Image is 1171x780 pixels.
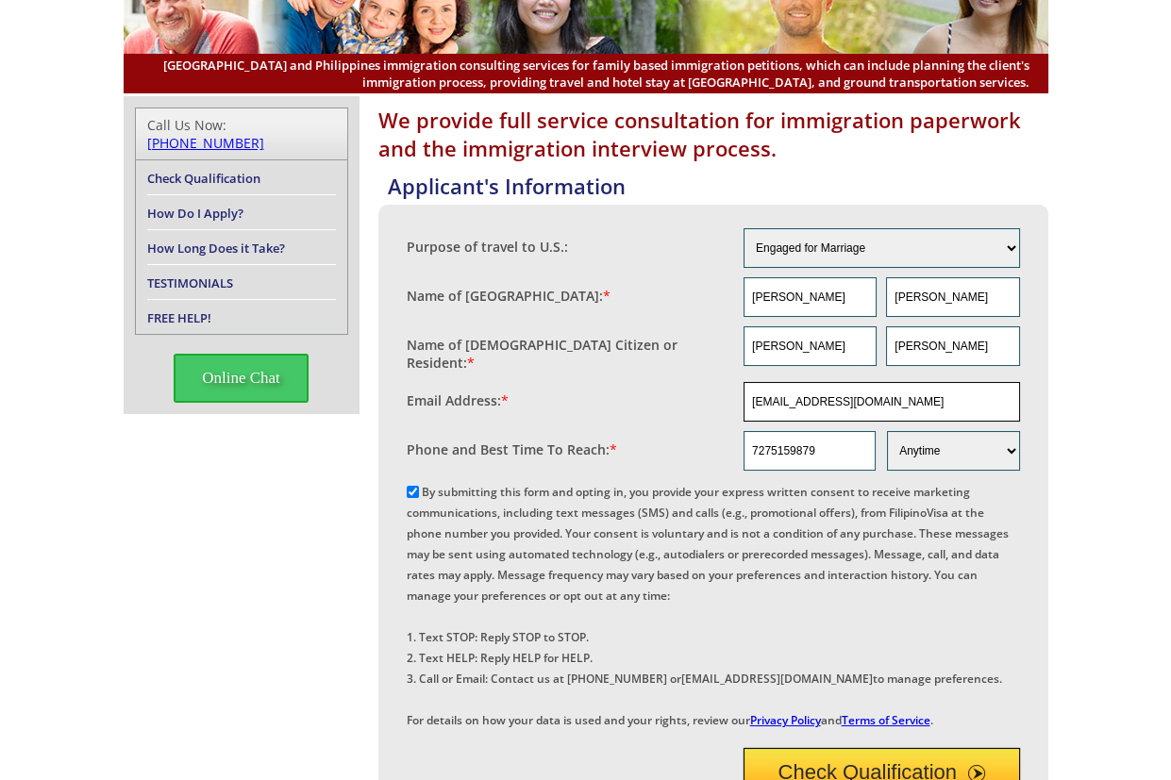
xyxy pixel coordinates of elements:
div: Call Us Now: [147,116,336,152]
input: First Name [744,326,877,366]
label: Name of [GEOGRAPHIC_DATA]: [407,287,611,305]
a: How Long Does it Take? [147,240,285,257]
a: Privacy Policy [750,712,821,728]
label: Phone and Best Time To Reach: [407,440,617,458]
span: [GEOGRAPHIC_DATA] and Philippines immigration consulting services for family based immigration pe... [142,57,1029,91]
a: FREE HELP! [147,309,211,326]
label: Name of [DEMOGRAPHIC_DATA] Citizen or Resident: [407,336,726,372]
a: How Do I Apply? [147,205,243,222]
h4: Applicant's Information [388,172,1048,200]
a: Check Qualification [147,170,260,187]
label: Purpose of travel to U.S.: [407,238,568,256]
select: Phone and Best Reach Time are required. [887,431,1019,471]
label: By submitting this form and opting in, you provide your express written consent to receive market... [407,484,1009,728]
h1: We provide full service consultation for immigration paperwork and the immigration interview proc... [378,106,1048,162]
input: First Name [744,277,877,317]
a: TESTIMONIALS [147,274,233,291]
span: Online Chat [174,354,309,403]
input: Phone [744,431,876,471]
a: Terms of Service [842,712,930,728]
input: Last Name [886,326,1019,366]
input: Email Address [744,382,1020,422]
a: [PHONE_NUMBER] [147,134,264,152]
input: By submitting this form and opting in, you provide your express written consent to receive market... [407,486,419,498]
label: Email Address: [407,391,509,409]
input: Last Name [886,277,1019,317]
